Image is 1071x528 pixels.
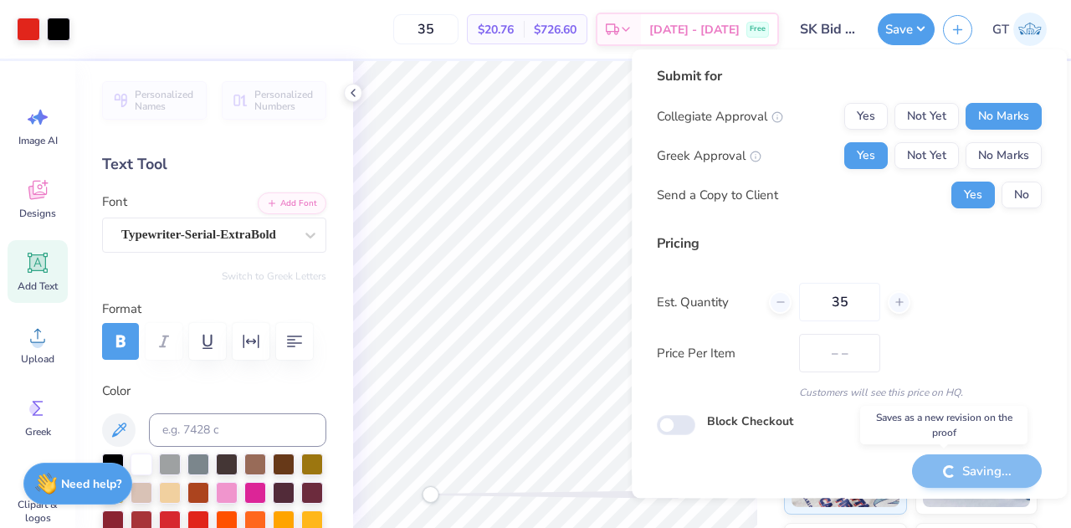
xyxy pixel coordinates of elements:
[102,192,127,212] label: Font
[1002,182,1042,208] button: No
[19,207,56,220] span: Designs
[657,107,783,126] div: Collegiate Approval
[222,269,326,283] button: Switch to Greek Letters
[657,344,787,363] label: Price Per Item
[844,103,888,130] button: Yes
[951,182,995,208] button: Yes
[657,385,1042,400] div: Customers will see this price on HQ.
[844,142,888,169] button: Yes
[860,406,1027,444] div: Saves as a new revision on the proof
[657,233,1042,254] div: Pricing
[254,89,316,112] span: Personalized Numbers
[102,300,326,319] label: Format
[966,142,1042,169] button: No Marks
[707,413,793,430] label: Block Checkout
[1013,13,1047,46] img: Gayathree Thangaraj
[657,66,1042,86] div: Submit for
[478,21,514,38] span: $20.76
[985,13,1054,46] a: GT
[750,23,766,35] span: Free
[21,352,54,366] span: Upload
[149,413,326,447] input: e.g. 7428 c
[61,476,121,492] strong: Need help?
[10,498,65,525] span: Clipart & logos
[534,21,576,38] span: $726.60
[18,279,58,293] span: Add Text
[422,486,438,503] div: Accessibility label
[657,146,761,166] div: Greek Approval
[878,13,935,45] button: Save
[18,134,58,147] span: Image AI
[102,153,326,176] div: Text Tool
[135,89,197,112] span: Personalized Names
[894,142,959,169] button: Not Yet
[222,81,326,120] button: Personalized Numbers
[25,425,51,438] span: Greek
[799,283,880,321] input: – –
[894,103,959,130] button: Not Yet
[258,192,326,214] button: Add Font
[102,81,207,120] button: Personalized Names
[102,382,326,401] label: Color
[657,186,778,205] div: Send a Copy to Client
[657,293,756,312] label: Est. Quantity
[649,21,740,38] span: [DATE] - [DATE]
[393,14,459,44] input: – –
[787,13,869,46] input: Untitled Design
[992,20,1009,39] span: GT
[966,103,1042,130] button: No Marks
